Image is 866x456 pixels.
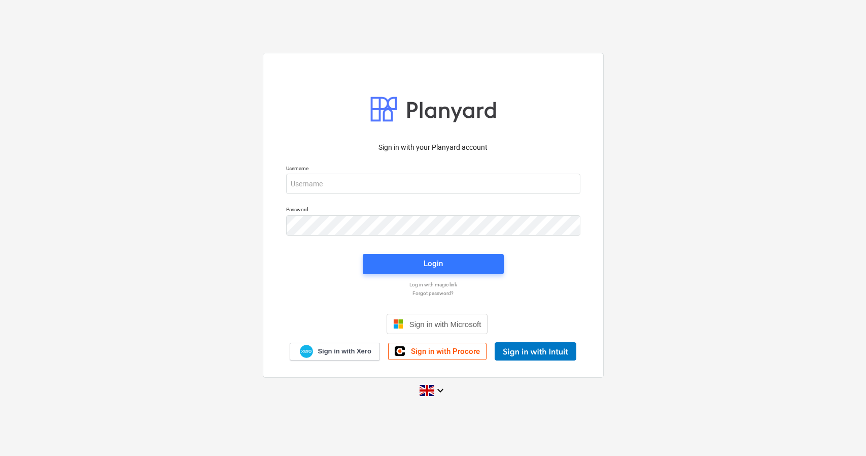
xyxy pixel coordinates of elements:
[281,290,585,297] a: Forgot password?
[409,320,481,329] span: Sign in with Microsoft
[363,254,504,274] button: Login
[281,281,585,288] a: Log in with magic link
[424,257,443,270] div: Login
[318,347,371,356] span: Sign in with Xero
[300,345,313,359] img: Xero logo
[411,347,480,356] span: Sign in with Procore
[286,174,580,194] input: Username
[434,384,446,397] i: keyboard_arrow_down
[286,165,580,174] p: Username
[388,343,487,360] a: Sign in with Procore
[286,206,580,215] p: Password
[290,343,380,361] a: Sign in with Xero
[393,319,403,329] img: Microsoft logo
[286,142,580,153] p: Sign in with your Planyard account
